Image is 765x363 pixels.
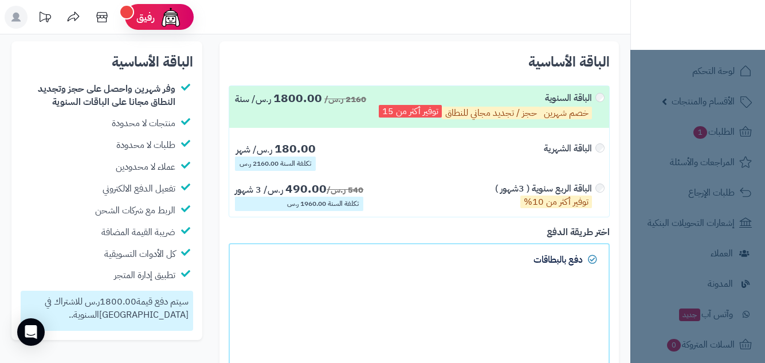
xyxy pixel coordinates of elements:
[103,182,175,196] div: تفعيل الدفع الالكتروني
[274,139,316,158] span: 180.00
[236,143,272,157] span: ر.س/ شهر
[17,318,45,346] div: Open Intercom Messenger
[116,139,175,152] div: طلبات لا محدودة
[101,226,175,239] div: ضريبة القيمة المضافة
[687,9,754,33] img: logo-2.png
[235,183,283,197] span: ر.س/ 3 شهور
[112,117,175,130] div: منتجات لا محدودة
[379,105,442,118] p: توفير أكثر من 15
[544,142,592,155] div: الباقة الشهرية
[25,295,189,322] p: سيتم دفع قيمة ر.س للاشتراك في [GEOGRAPHIC_DATA] ..
[114,269,175,282] div: تطبيق إدارة المتجر
[235,197,363,211] div: تكلفة السنة 1960.00 ر.س
[30,6,59,29] a: تحديثات المنصة
[100,295,136,309] span: 1800.00
[116,161,175,174] div: عملاء لا محدودين
[235,92,271,106] span: ر.س/ سنة
[442,107,540,119] p: حجز / تجديد مجاني للنطاق
[73,308,99,322] span: السنوية
[95,204,175,217] div: الربط مع شركات الشحن
[547,226,610,239] label: اختر طريقة الدفع
[136,10,155,24] span: رفيق
[533,253,583,267] span: دفع بالبطاقات
[21,83,175,109] div: وفر شهرين واحصل على حجز وتجديد النطاق مجانا على الباقات السنوية
[324,93,366,106] span: 2160 ر.س/
[520,196,592,208] p: توفير أكثر من 10%
[273,89,322,107] span: 1800.00
[540,107,592,119] p: خصم شهرين
[285,179,327,198] span: 490.00
[379,92,592,122] div: الباقة السنوية
[495,182,592,208] div: الباقة الربع سنوية ( 3شهور )
[235,157,316,171] div: تكلفة السنة 2160.00 ر.س
[229,50,610,74] h2: الباقة الأساسية
[327,184,363,196] span: 540 ر.س/
[229,243,610,275] a: دفع بالبطاقات
[159,6,182,29] img: ai-face.png
[104,248,175,261] div: كل الأدوات التسويقية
